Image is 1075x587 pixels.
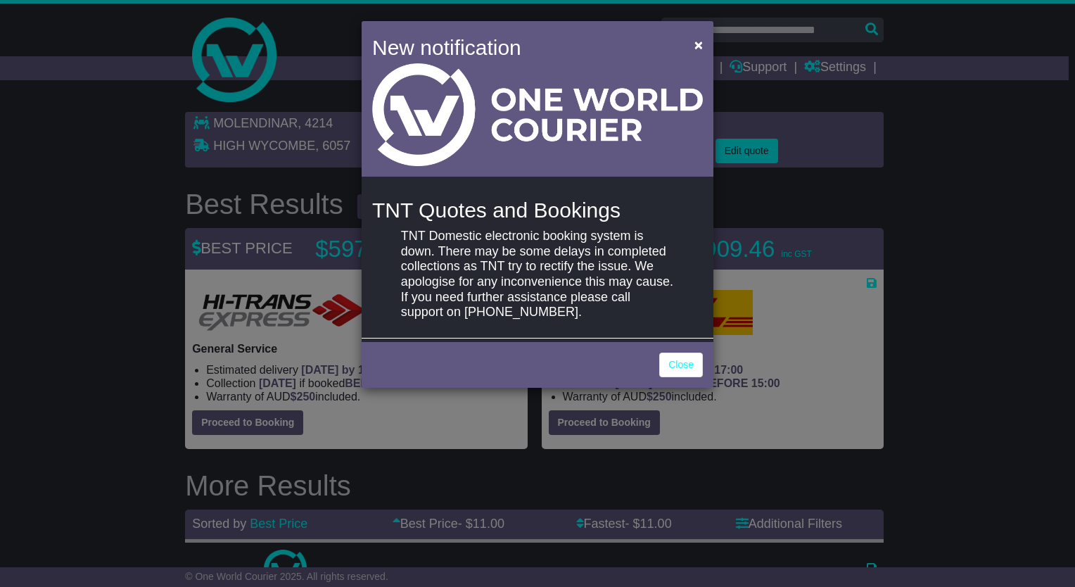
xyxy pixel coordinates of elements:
[401,229,674,320] p: TNT Domestic electronic booking system is down. There may be some delays in completed collections...
[372,63,703,166] img: Light
[659,353,703,377] a: Close
[372,198,703,222] h4: TNT Quotes and Bookings
[687,30,710,59] button: Close
[372,32,674,63] h4: New notification
[694,37,703,53] span: ×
